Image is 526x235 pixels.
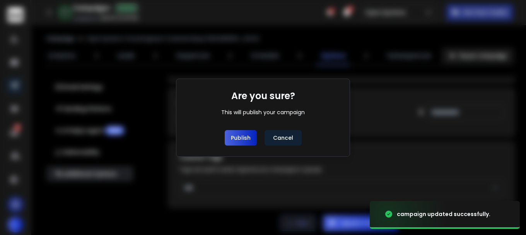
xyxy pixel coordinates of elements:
button: Publish [225,130,257,146]
div: This will publish your campaign [221,108,305,116]
h1: Are you sure? [231,90,295,102]
div: campaign updated successfully. [397,210,490,218]
button: Cancel [265,130,302,146]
